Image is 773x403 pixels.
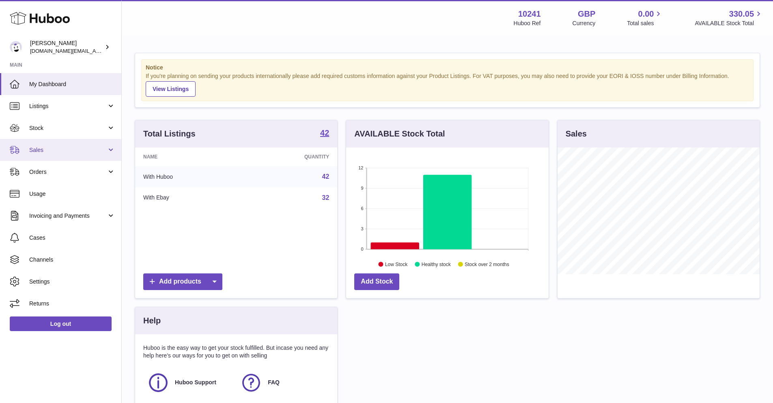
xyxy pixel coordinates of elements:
[29,300,115,308] span: Returns
[175,379,216,386] span: Huboo Support
[465,261,509,267] text: Stock over 2 months
[30,39,103,55] div: [PERSON_NAME]
[146,72,749,97] div: If you're planning on sending your products internationally please add required customs informati...
[146,81,196,97] a: View Listings
[566,128,587,139] h3: Sales
[29,212,107,220] span: Invoicing and Payments
[322,194,329,201] a: 32
[143,128,196,139] h3: Total Listings
[514,19,541,27] div: Huboo Ref
[359,165,364,170] text: 12
[385,261,408,267] text: Low Stock
[518,9,541,19] strong: 10241
[320,129,329,139] a: 42
[29,146,107,154] span: Sales
[361,186,364,191] text: 9
[242,147,337,166] th: Quantity
[10,316,112,331] a: Log out
[695,19,763,27] span: AVAILABLE Stock Total
[361,226,364,231] text: 3
[354,273,399,290] a: Add Stock
[10,41,22,53] img: londonaquatics.online@gmail.com
[135,187,242,208] td: With Ebay
[240,372,325,394] a: FAQ
[422,261,451,267] text: Healthy stock
[147,372,232,394] a: Huboo Support
[30,48,161,54] span: [DOMAIN_NAME][EMAIL_ADDRESS][DOMAIN_NAME]
[361,247,364,251] text: 0
[135,166,242,187] td: With Huboo
[146,64,749,71] strong: Notice
[354,128,445,139] h3: AVAILABLE Stock Total
[322,173,329,180] a: 42
[578,9,595,19] strong: GBP
[143,344,329,360] p: Huboo is the easy way to get your stock fulfilled. But incase you need any help here's our ways f...
[29,124,107,132] span: Stock
[729,9,754,19] span: 330.05
[143,315,161,326] h3: Help
[29,234,115,242] span: Cases
[695,9,763,27] a: 330.05 AVAILABLE Stock Total
[29,256,115,264] span: Channels
[573,19,596,27] div: Currency
[320,129,329,137] strong: 42
[135,147,242,166] th: Name
[143,273,222,290] a: Add products
[29,168,107,176] span: Orders
[627,9,663,27] a: 0.00 Total sales
[361,206,364,211] text: 6
[29,80,115,88] span: My Dashboard
[268,379,280,386] span: FAQ
[29,190,115,198] span: Usage
[638,9,654,19] span: 0.00
[29,102,107,110] span: Listings
[627,19,663,27] span: Total sales
[29,278,115,286] span: Settings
